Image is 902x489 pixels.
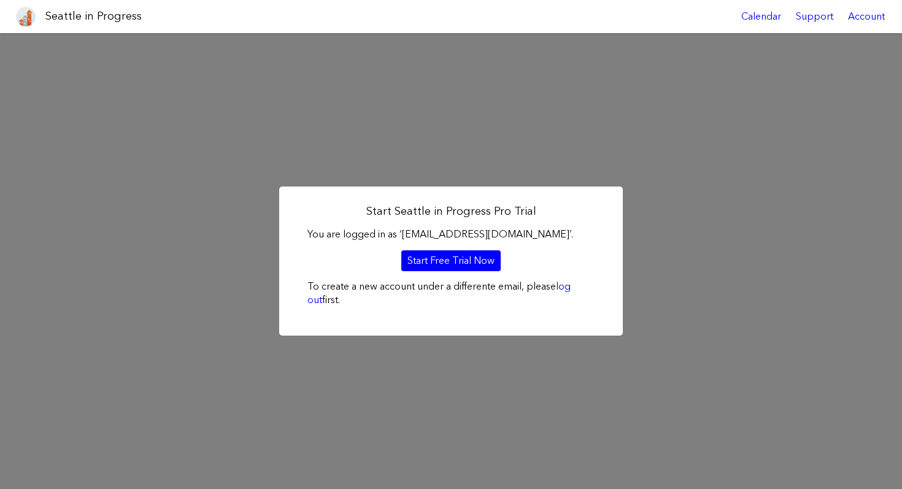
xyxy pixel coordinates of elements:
[307,280,595,307] p: To create a new account under a differente email, please first.
[307,228,595,241] p: You are logged in as ‘[EMAIL_ADDRESS][DOMAIN_NAME]’.
[45,9,142,24] h1: Seattle in Progress
[16,7,36,26] img: favicon-96x96.png
[401,250,501,271] a: Start Free Trial Now
[307,204,595,219] h2: Start Seattle in Progress Pro Trial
